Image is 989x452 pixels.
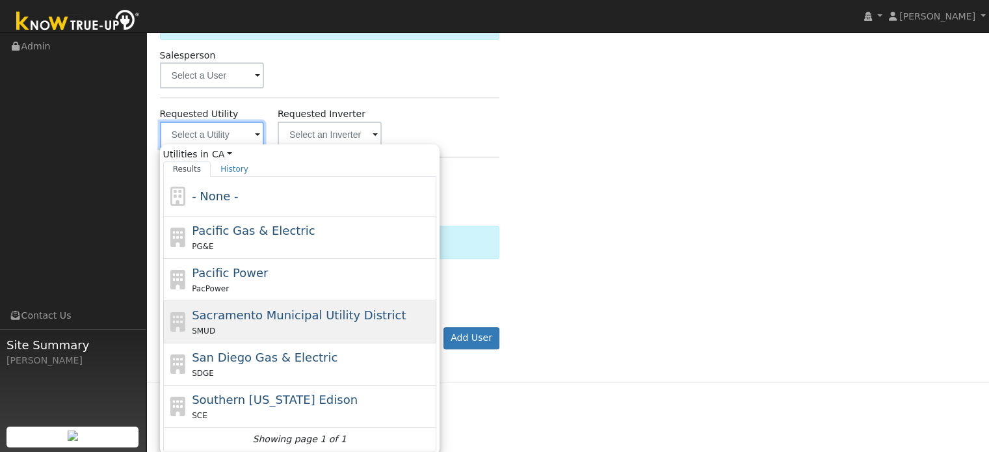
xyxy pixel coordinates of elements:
a: Results [163,161,211,177]
img: retrieve [68,431,78,441]
div: [PERSON_NAME] [7,354,139,367]
span: Utilities in [163,148,436,161]
span: Sacramento Municipal Utility District [192,308,406,322]
a: CA [212,148,232,161]
label: Salesperson [160,49,216,62]
span: Pacific Gas & Electric [192,224,315,237]
span: PG&E [192,242,213,251]
span: [PERSON_NAME] [899,11,975,21]
input: Select a User [160,62,264,88]
input: Select an Inverter [278,122,382,148]
label: Requested Utility [160,107,239,121]
span: Pacific Power [192,266,268,280]
span: - None - [192,189,238,203]
img: Know True-Up [10,7,146,36]
span: San Diego Gas & Electric [192,351,337,364]
span: SDGE [192,369,214,378]
label: Requested Inverter [278,107,365,121]
span: SMUD [192,326,215,336]
i: Showing page 1 of 1 [252,432,346,446]
span: PacPower [192,284,229,293]
a: History [211,161,258,177]
input: Select a Utility [160,122,264,148]
span: Site Summary [7,336,139,354]
span: Southern [US_STATE] Edison [192,393,358,406]
span: SCE [192,411,207,420]
button: Add User [443,327,500,349]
